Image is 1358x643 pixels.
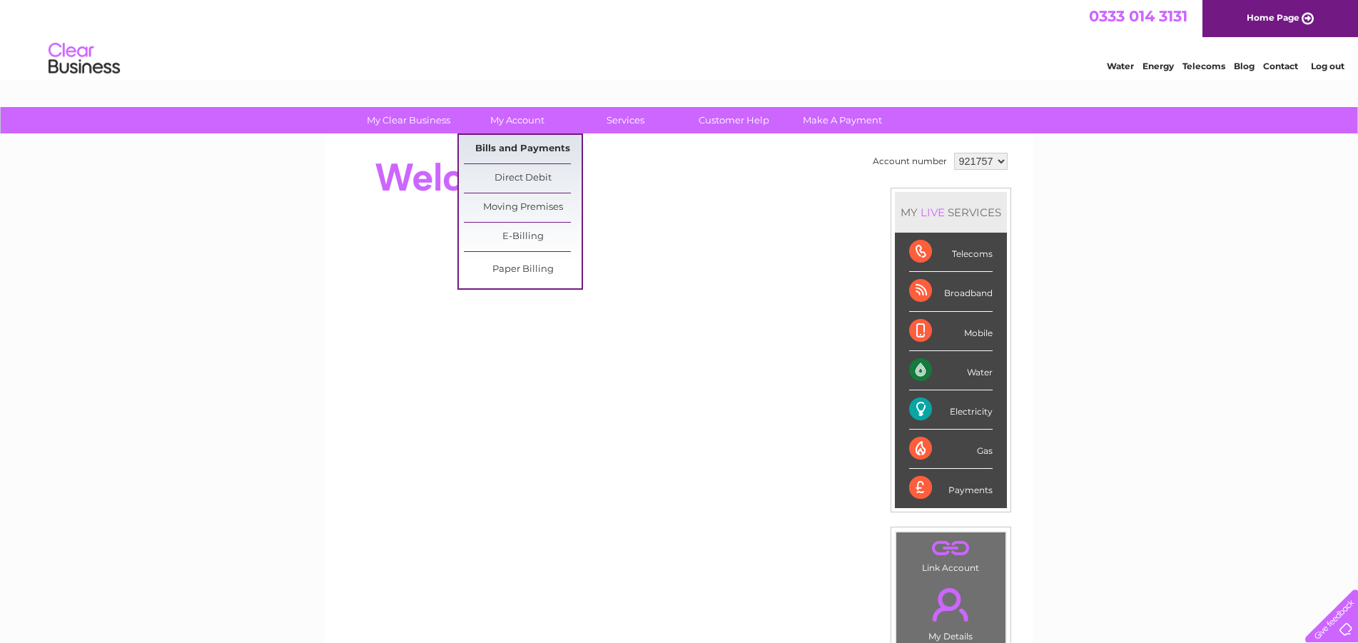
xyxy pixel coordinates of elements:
[464,255,582,284] a: Paper Billing
[895,192,1007,233] div: MY SERVICES
[909,351,993,390] div: Water
[909,430,993,469] div: Gas
[343,8,1017,69] div: Clear Business is a trading name of Verastar Limited (registered in [GEOGRAPHIC_DATA] No. 3667643...
[909,469,993,507] div: Payments
[1142,61,1174,71] a: Energy
[1311,61,1344,71] a: Log out
[909,390,993,430] div: Electricity
[458,107,576,133] a: My Account
[909,233,993,272] div: Telecoms
[464,223,582,251] a: E-Billing
[900,579,1002,629] a: .
[567,107,684,133] a: Services
[464,193,582,222] a: Moving Premises
[1234,61,1255,71] a: Blog
[1182,61,1225,71] a: Telecoms
[1089,7,1187,25] a: 0333 014 3131
[909,272,993,311] div: Broadband
[48,37,121,81] img: logo.png
[464,135,582,163] a: Bills and Payments
[909,312,993,351] div: Mobile
[869,149,951,173] td: Account number
[918,206,948,219] div: LIVE
[1107,61,1134,71] a: Water
[464,164,582,193] a: Direct Debit
[900,536,1002,561] a: .
[350,107,467,133] a: My Clear Business
[896,532,1006,577] td: Link Account
[1263,61,1298,71] a: Contact
[675,107,793,133] a: Customer Help
[784,107,901,133] a: Make A Payment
